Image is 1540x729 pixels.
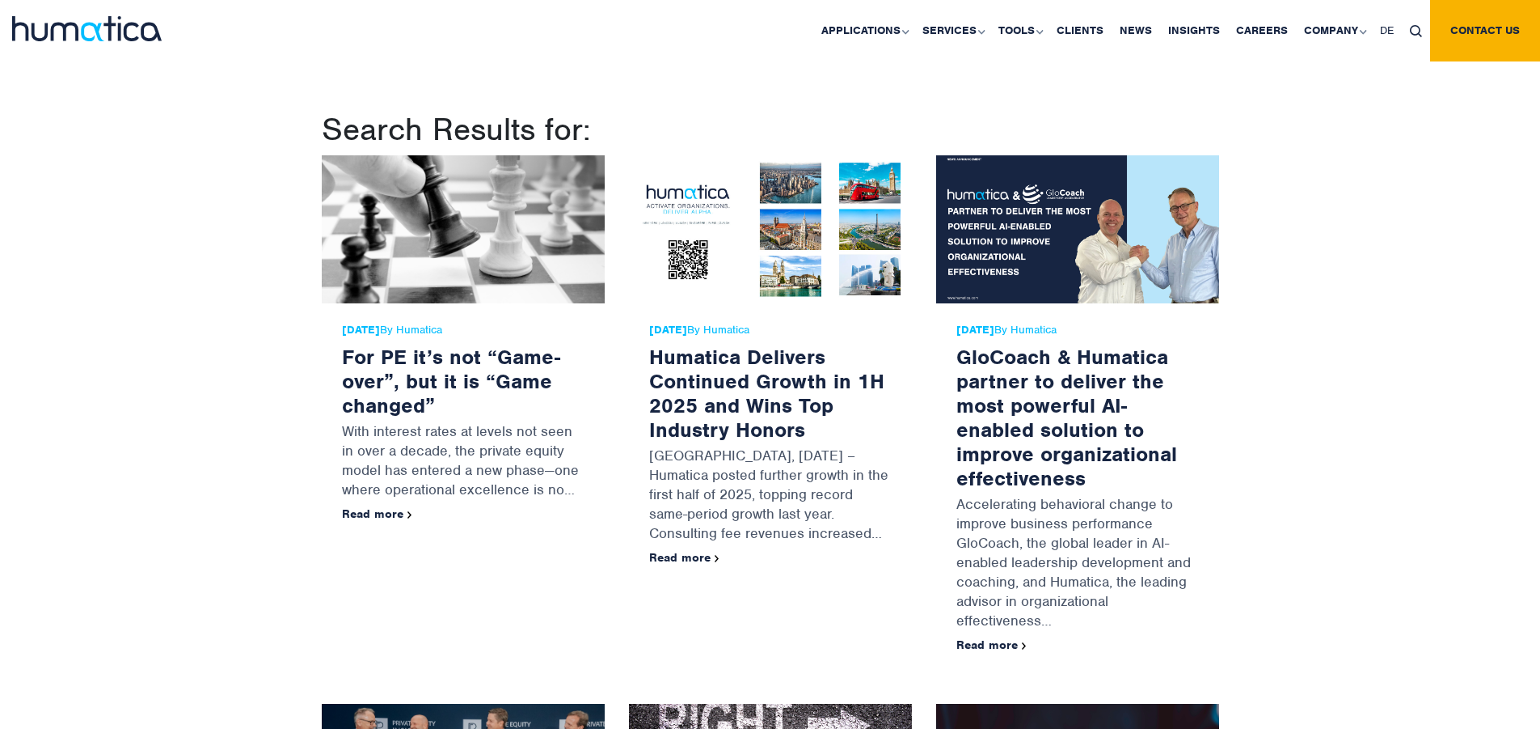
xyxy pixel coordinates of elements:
[1410,25,1422,37] img: search_icon
[956,323,994,337] strong: [DATE]
[649,442,892,551] p: [GEOGRAPHIC_DATA], [DATE] – Humatica posted further growth in the first half of 2025, topping rec...
[936,155,1219,303] img: GloCoach & Humatica partner to deliver the most powerful AI-enabled solution to improve organizat...
[342,417,584,507] p: With interest rates at levels not seen in over a decade, the private equity model has entered a n...
[322,110,1219,149] h1: Search Results for:
[649,323,687,337] strong: [DATE]
[342,324,584,337] span: By Humatica
[342,323,380,337] strong: [DATE]
[12,16,162,41] img: logo
[322,155,605,303] img: For PE it’s not “Game-over”, but it is “Game changed”
[649,324,892,337] span: By Humatica
[956,324,1199,337] span: By Humatica
[1022,642,1027,650] img: arrowicon
[715,555,719,562] img: arrowicon
[956,638,1027,652] a: Read more
[649,344,884,443] a: Humatica Delivers Continued Growth in 1H 2025 and Wins Top Industry Honors
[342,344,560,418] a: For PE it’s not “Game-over”, but it is “Game changed”
[407,511,412,519] img: arrowicon
[1380,23,1394,37] span: DE
[956,490,1199,638] p: Accelerating behavioral change to improve business performance GloCoach, the global leader in AI-...
[649,550,719,565] a: Read more
[956,344,1177,491] a: GloCoach & Humatica partner to deliver the most powerful AI-enabled solution to improve organizat...
[342,506,412,521] a: Read more
[629,155,912,303] img: Humatica Delivers Continued Growth in 1H 2025 and Wins Top Industry Honors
